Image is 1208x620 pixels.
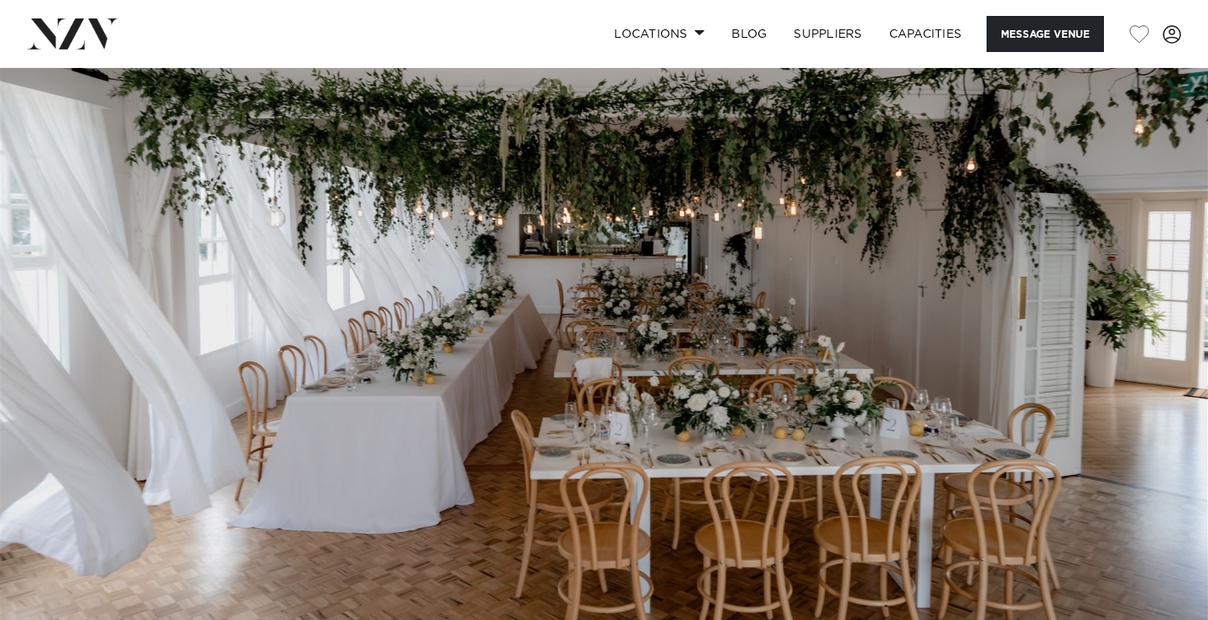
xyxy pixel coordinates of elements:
[876,16,976,52] a: Capacities
[601,16,718,52] a: Locations
[987,16,1104,52] button: Message Venue
[718,16,780,52] a: BLOG
[27,18,118,49] img: nzv-logo.png
[780,16,875,52] a: SUPPLIERS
